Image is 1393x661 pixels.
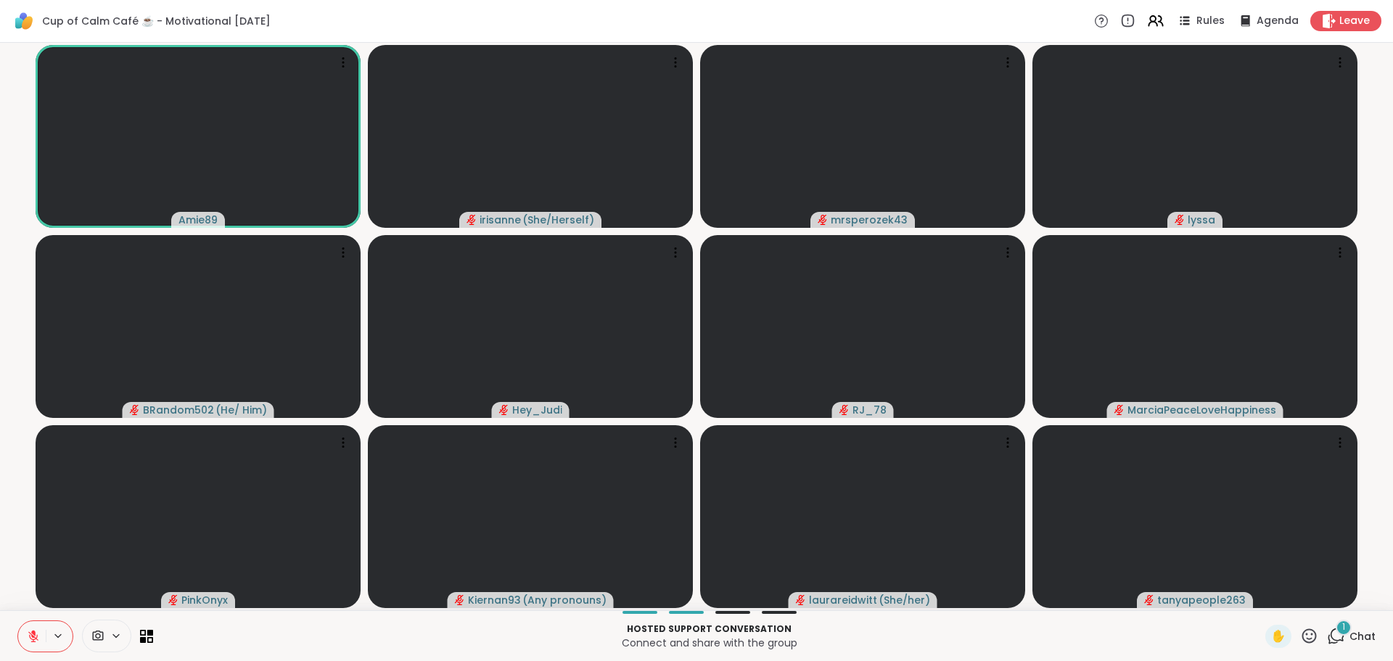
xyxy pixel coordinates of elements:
[1342,621,1345,633] span: 1
[522,593,607,607] span: ( Any pronouns )
[455,595,465,605] span: audio-muted
[1127,403,1276,417] span: MarciaPeaceLoveHappiness
[12,9,36,33] img: ShareWell Logomark
[522,213,594,227] span: ( She/Herself )
[168,595,178,605] span: audio-muted
[130,405,140,415] span: audio-muted
[1196,14,1225,28] span: Rules
[1175,215,1185,225] span: audio-muted
[1257,14,1299,28] span: Agenda
[162,636,1257,650] p: Connect and share with the group
[1271,628,1286,645] span: ✋
[809,593,877,607] span: laurareidwitt
[831,213,908,227] span: mrsperozek43
[1349,629,1376,644] span: Chat
[1114,405,1125,415] span: audio-muted
[1157,593,1246,607] span: tanyapeople263
[178,213,218,227] span: Amie89
[42,14,271,28] span: Cup of Calm Café ☕️ - Motivational [DATE]
[1144,595,1154,605] span: audio-muted
[499,405,509,415] span: audio-muted
[818,215,828,225] span: audio-muted
[1188,213,1215,227] span: lyssa
[480,213,521,227] span: irisanne
[1339,14,1370,28] span: Leave
[839,405,850,415] span: audio-muted
[468,593,521,607] span: Kiernan93
[181,593,228,607] span: PinkOnyx
[143,403,214,417] span: BRandom502
[852,403,887,417] span: RJ_78
[512,403,562,417] span: Hey_Judi
[467,215,477,225] span: audio-muted
[879,593,930,607] span: ( She/her )
[215,403,267,417] span: ( He/ Him )
[162,623,1257,636] p: Hosted support conversation
[796,595,806,605] span: audio-muted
